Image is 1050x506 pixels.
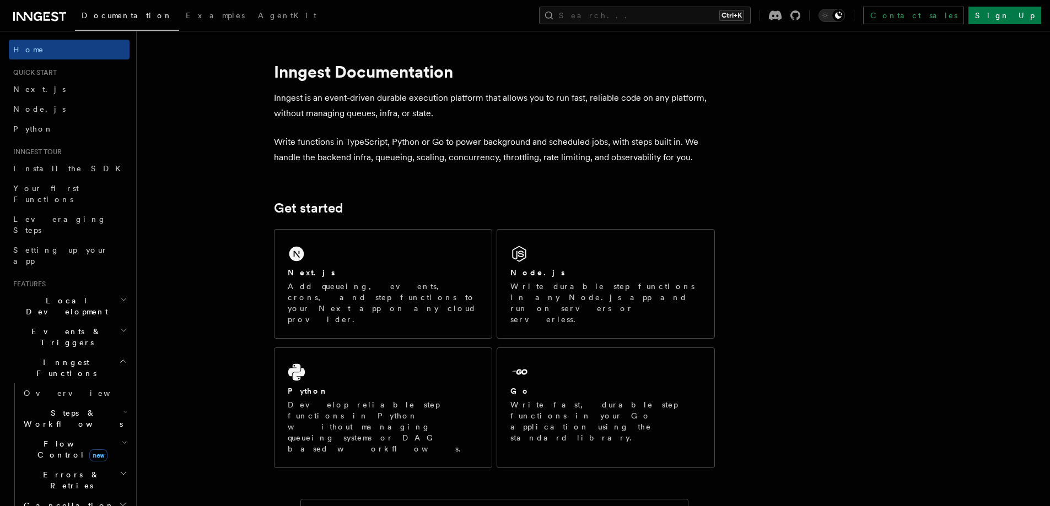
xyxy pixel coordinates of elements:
[258,11,316,20] span: AgentKit
[9,159,130,178] a: Install the SDK
[863,7,964,24] a: Contact sales
[9,209,130,240] a: Leveraging Steps
[819,9,845,22] button: Toggle dark mode
[510,267,565,278] h2: Node.js
[19,465,130,496] button: Errors & Retries
[13,164,127,173] span: Install the SDK
[19,383,130,403] a: Overview
[9,326,120,348] span: Events & Triggers
[19,469,120,491] span: Errors & Retries
[251,3,323,30] a: AgentKit
[539,7,751,24] button: Search...Ctrl+K
[274,347,492,468] a: PythonDevelop reliable step functions in Python without managing queueing systems or DAG based wo...
[19,407,123,429] span: Steps & Workflows
[510,281,701,325] p: Write durable step functions in any Node.js app and run on servers or serverless.
[9,148,62,156] span: Inngest tour
[89,449,107,461] span: new
[9,352,130,383] button: Inngest Functions
[13,184,79,204] span: Your first Functions
[497,347,715,468] a: GoWrite fast, durable step functions in your Go application using the standard library.
[9,119,130,139] a: Python
[274,229,492,339] a: Next.jsAdd queueing, events, crons, and step functions to your Next app on any cloud provider.
[288,267,335,278] h2: Next.js
[274,200,343,216] a: Get started
[13,246,108,265] span: Setting up your app
[9,291,130,322] button: Local Development
[9,99,130,119] a: Node.js
[9,68,57,77] span: Quick start
[9,295,120,317] span: Local Development
[9,322,130,352] button: Events & Triggers
[179,3,251,30] a: Examples
[274,62,715,81] h1: Inngest Documentation
[274,134,715,165] p: Write functions in TypeScript, Python or Go to power background and scheduled jobs, with steps bu...
[9,40,130,59] a: Home
[9,79,130,99] a: Next.js
[75,3,179,31] a: Documentation
[288,399,478,454] p: Develop reliable step functions in Python without managing queueing systems or DAG based workflows.
[510,385,530,396] h2: Go
[82,11,173,20] span: Documentation
[288,281,478,325] p: Add queueing, events, crons, and step functions to your Next app on any cloud provider.
[719,10,744,21] kbd: Ctrl+K
[288,385,329,396] h2: Python
[497,229,715,339] a: Node.jsWrite durable step functions in any Node.js app and run on servers or serverless.
[13,44,44,55] span: Home
[9,280,46,289] span: Features
[510,399,701,443] p: Write fast, durable step functions in your Go application using the standard library.
[274,90,715,121] p: Inngest is an event-driven durable execution platform that allows you to run fast, reliable code ...
[186,11,245,20] span: Examples
[19,438,121,460] span: Flow Control
[19,434,130,465] button: Flow Controlnew
[13,215,106,235] span: Leveraging Steps
[13,124,53,133] span: Python
[13,85,66,94] span: Next.js
[13,105,66,113] span: Node.js
[24,389,137,398] span: Overview
[19,403,130,434] button: Steps & Workflows
[968,7,1041,24] a: Sign Up
[9,357,119,379] span: Inngest Functions
[9,240,130,271] a: Setting up your app
[9,178,130,209] a: Your first Functions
